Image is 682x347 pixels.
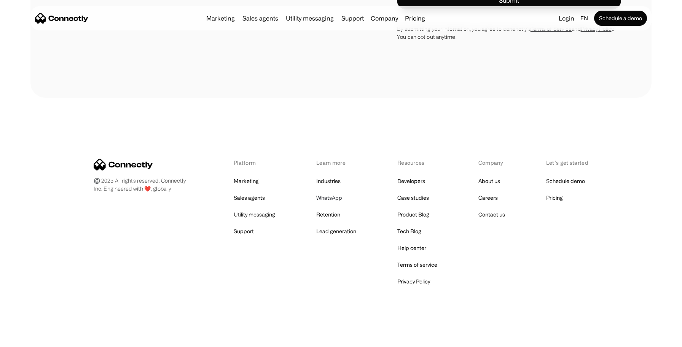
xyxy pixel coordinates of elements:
[397,276,430,287] a: Privacy Policy
[234,176,259,186] a: Marketing
[316,159,356,167] div: Learn more
[478,159,505,167] div: Company
[581,26,613,32] a: Privacy Policy
[397,226,421,237] a: Tech Blog
[35,13,88,24] a: home
[316,226,356,237] a: Lead generation
[397,159,437,167] div: Resources
[316,209,340,220] a: Retention
[234,159,275,167] div: Platform
[338,15,367,21] a: Support
[234,209,275,220] a: Utility messaging
[478,209,505,220] a: Contact us
[234,193,265,203] a: Sales agents
[402,15,428,21] a: Pricing
[478,193,498,203] a: Careers
[239,15,281,21] a: Sales agents
[8,333,46,344] aside: Language selected: English
[316,193,342,203] a: WhatsApp
[368,13,400,24] div: Company
[283,15,337,21] a: Utility messaging
[397,209,429,220] a: Product Blog
[556,13,577,24] a: Login
[577,13,593,24] div: en
[531,26,572,32] a: Terms of Service
[397,259,437,270] a: Terms of service
[397,243,426,253] a: Help center
[580,13,588,24] div: en
[478,176,500,186] a: About us
[234,226,254,237] a: Support
[371,13,398,24] div: Company
[397,25,621,41] div: By submitting your infomation, you agree to conenctly’s and . You can opt out anytime.
[397,193,429,203] a: Case studies
[546,193,563,203] a: Pricing
[15,334,46,344] ul: Language list
[203,15,238,21] a: Marketing
[546,159,588,167] div: Let’s get started
[316,176,341,186] a: Industries
[594,11,647,26] a: Schedule a demo
[546,176,585,186] a: Schedule demo
[397,176,425,186] a: Developers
